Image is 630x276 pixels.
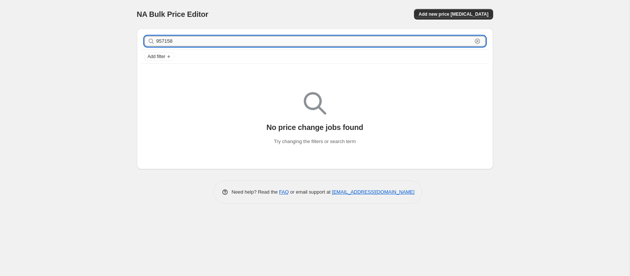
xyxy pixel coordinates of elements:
[289,189,332,195] span: or email support at
[144,52,174,61] button: Add filter
[137,10,208,18] span: NA Bulk Price Editor
[232,189,279,195] span: Need help? Read the
[414,9,493,19] button: Add new price [MEDICAL_DATA]
[418,11,488,17] span: Add new price [MEDICAL_DATA]
[474,37,481,45] button: Clear
[148,54,165,60] span: Add filter
[279,189,289,195] a: FAQ
[304,92,326,115] img: Empty search results
[266,123,363,132] p: No price change jobs found
[274,138,355,145] p: Try changing the filters or search term
[332,189,414,195] a: [EMAIL_ADDRESS][DOMAIN_NAME]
